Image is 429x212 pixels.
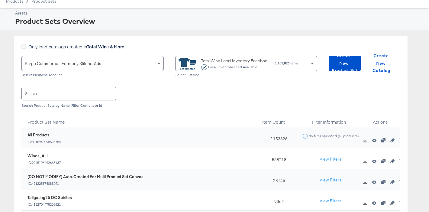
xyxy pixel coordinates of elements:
[258,112,298,127] div: Item Count
[360,112,400,127] div: Actions
[258,169,298,190] div: 28146
[27,181,144,186] div: ID: 491225874085291
[27,153,61,159] div: Wines_ALL
[27,140,61,144] div: ID: 3015940098696784
[201,58,270,70] div: Total Wine Local Inventory Facebook #stitcherads #product-catalog #keep
[15,10,421,16] div: Assets
[258,112,298,127] div: Toggle SortBy
[28,44,124,50] span: Only load catalogs created in
[298,112,361,127] div: Filter Information
[25,61,101,66] span: Kargo Commerce - Formerly StitcherAds
[22,87,116,100] input: Search product sets
[27,174,144,180] div: [DO NOT MODIFY] Auto-Created For Multi Product Set Canvas
[21,73,164,77] div: Select Business Account
[368,52,395,74] span: Create New Catalog
[275,61,289,65] strong: 1,153,826
[258,190,298,211] div: 9364
[175,73,318,77] div: Select Catalog
[315,154,346,165] button: View Filters
[21,112,258,127] div: Product Set Name
[27,132,61,138] div: All Products
[258,127,298,148] div: 1153826
[208,65,258,69] div: Local Inventory Feed Available
[27,202,72,207] div: ID: 4182704475208521
[87,44,124,50] strong: Total Wine & More
[21,112,258,127] div: Toggle SortBy
[15,16,421,26] div: Product Sets Overview
[329,56,361,71] button: Create New Product Set
[258,148,298,169] div: 558218
[315,175,346,186] button: View Filters
[308,134,359,138] div: No filter specified (all products)
[315,196,346,207] button: View Filters
[366,56,398,71] button: Create New Catalog
[331,52,358,74] span: Create New Product Set
[21,103,400,108] div: Search Product Sets by Name, Filter Content or Id
[275,61,299,65] div: items
[27,195,72,201] div: Tailgating25 DC Spirites
[27,161,61,165] div: ID: 2245196492666137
